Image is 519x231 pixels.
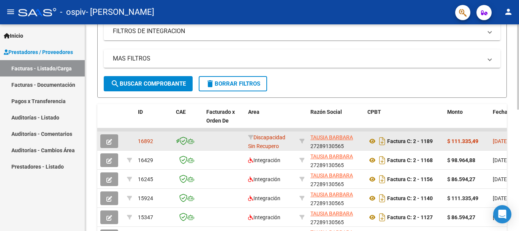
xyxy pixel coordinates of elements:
i: Descargar documento [377,173,387,185]
span: TAUSIA BARBARA [310,153,353,159]
strong: Factura C: 2 - 1140 [387,195,433,201]
span: CAE [176,109,186,115]
div: 27289130565 [310,171,361,187]
mat-panel-title: MAS FILTROS [113,54,482,63]
datatable-header-cell: Razón Social [307,104,364,137]
span: Buscar Comprobante [111,80,186,87]
span: Inicio [4,32,23,40]
span: [DATE] [493,214,508,220]
span: TAUSIA BARBARA [310,172,353,178]
span: TAUSIA BARBARA [310,210,353,217]
span: [DATE] [493,157,508,163]
span: Integración [248,157,280,163]
span: Prestadores / Proveedores [4,48,73,56]
i: Descargar documento [377,211,387,223]
span: ID [138,109,143,115]
span: Integración [248,176,280,182]
strong: $ 98.964,88 [447,157,475,163]
i: Descargar documento [377,154,387,166]
mat-expansion-panel-header: FILTROS DE INTEGRACION [104,22,500,40]
div: 27289130565 [310,190,361,206]
div: 27289130565 [310,209,361,225]
i: Descargar documento [377,135,387,147]
strong: $ 111.335,49 [447,138,478,144]
span: CPBT [367,109,381,115]
span: 15924 [138,195,153,201]
strong: $ 86.594,27 [447,214,475,220]
datatable-header-cell: CPBT [364,104,444,137]
button: Buscar Comprobante [104,76,193,91]
span: Monto [447,109,463,115]
div: Open Intercom Messenger [493,205,511,223]
i: Descargar documento [377,192,387,204]
span: - [PERSON_NAME] [86,4,154,21]
span: - ospiv [60,4,86,21]
span: Borrar Filtros [206,80,260,87]
span: Integración [248,214,280,220]
span: 16892 [138,138,153,144]
mat-icon: search [111,79,120,88]
span: TAUSIA BARBARA [310,134,353,140]
strong: Factura C: 2 - 1168 [387,157,433,163]
span: TAUSIA BARBARA [310,191,353,198]
strong: $ 86.594,27 [447,176,475,182]
mat-icon: menu [6,7,15,16]
datatable-header-cell: Area [245,104,296,137]
span: Facturado x Orden De [206,109,235,124]
span: [DATE] [493,195,508,201]
strong: $ 111.335,49 [447,195,478,201]
strong: Factura C: 2 - 1189 [387,138,433,144]
span: Razón Social [310,109,342,115]
strong: Factura C: 2 - 1156 [387,176,433,182]
div: 27289130565 [310,133,361,149]
datatable-header-cell: ID [135,104,173,137]
span: Integración [248,195,280,201]
mat-icon: person [504,7,513,16]
datatable-header-cell: Facturado x Orden De [203,104,245,137]
mat-expansion-panel-header: MAS FILTROS [104,49,500,68]
datatable-header-cell: Monto [444,104,490,137]
span: Discapacidad Sin Recupero [248,134,285,149]
span: 16245 [138,176,153,182]
span: 15347 [138,214,153,220]
button: Borrar Filtros [199,76,267,91]
datatable-header-cell: CAE [173,104,203,137]
mat-icon: delete [206,79,215,88]
span: [DATE] [493,138,508,144]
span: 16429 [138,157,153,163]
mat-panel-title: FILTROS DE INTEGRACION [113,27,482,35]
span: [DATE] [493,176,508,182]
span: Area [248,109,259,115]
strong: Factura C: 2 - 1127 [387,214,433,220]
div: 27289130565 [310,152,361,168]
